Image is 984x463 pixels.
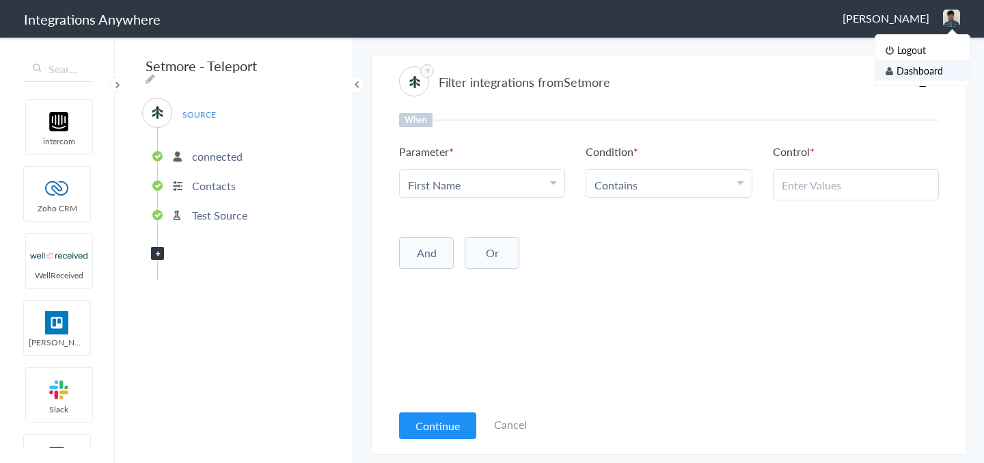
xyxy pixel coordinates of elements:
[399,237,454,269] button: And
[30,110,88,133] img: intercom-logo.svg
[399,144,454,159] h6: Parameter
[26,135,92,147] span: intercom
[943,10,960,27] img: profile-pic.jpeg
[408,177,461,193] a: First Name
[192,148,243,164] p: connected
[782,177,930,193] input: Enter Values
[173,105,225,124] span: SOURCE
[594,177,638,193] a: Contains
[843,10,929,26] span: [PERSON_NAME]
[192,178,236,194] p: Contacts
[773,144,815,159] h6: Control
[24,202,90,214] span: Zoho CRM
[875,60,970,81] li: Dashboard
[26,404,92,415] span: Slack
[399,113,433,127] h6: When
[28,177,86,200] img: zoho-logo.svg
[30,378,88,401] img: slack-logo.svg
[564,73,610,90] span: Setmore
[407,74,423,90] img: setmoreNew.jpg
[439,73,610,90] h4: Filter integrations from
[28,311,86,334] img: trello.png
[586,144,638,159] h6: Condition
[465,237,519,269] button: Or
[494,416,527,432] a: Cancel
[30,244,88,267] img: wr-logo.svg
[149,104,166,121] img: setmoreNew.jpg
[24,10,161,29] h1: Integrations Anywhere
[192,207,247,223] p: Test Source
[23,56,92,82] input: Search...
[26,269,92,281] span: WellReceived
[875,40,970,60] li: Logout
[399,412,476,439] button: Continue
[24,336,90,348] span: [PERSON_NAME]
